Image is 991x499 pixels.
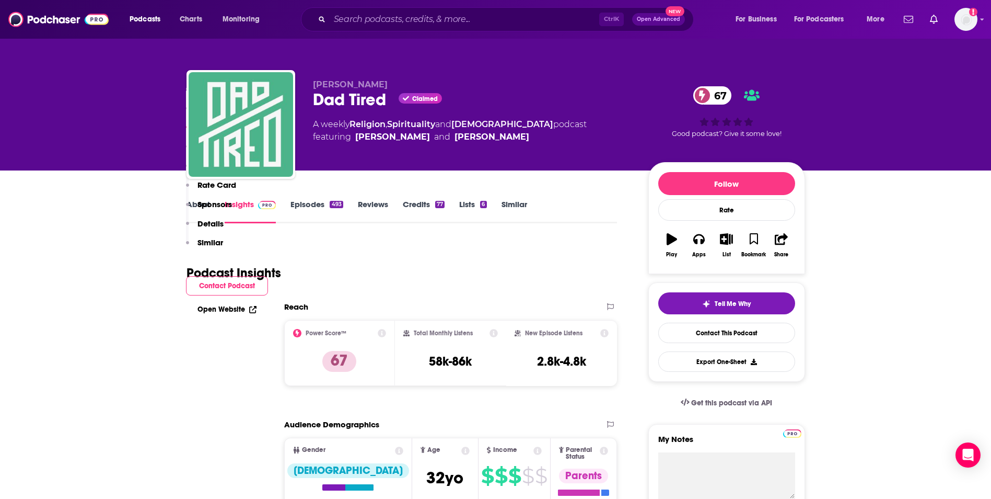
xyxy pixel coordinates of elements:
img: Podchaser - Follow, Share and Rate Podcasts [8,9,109,29]
span: 67 [704,86,732,105]
label: My Notes [658,434,795,452]
div: 6 [480,201,486,208]
button: open menu [215,11,273,28]
button: Export One-Sheet [658,351,795,372]
span: featuring [313,131,587,143]
h2: Reach [284,302,308,312]
button: open menu [787,11,859,28]
a: Charts [173,11,208,28]
span: Charts [180,12,202,27]
img: tell me why sparkle [702,300,710,308]
span: Claimed [412,96,438,101]
h2: Power Score™ [306,330,346,337]
button: open menu [728,11,790,28]
div: Share [774,252,788,258]
button: Follow [658,172,795,195]
p: Similar [197,237,223,247]
a: [DEMOGRAPHIC_DATA] [451,119,553,129]
h2: Audience Demographics [284,419,379,429]
a: Contact This Podcast [658,323,795,343]
span: $ [508,468,521,484]
div: Play [666,252,677,258]
a: Show notifications dropdown [926,10,942,28]
span: More [867,12,884,27]
span: and [434,131,450,143]
span: Logged in as smacnaughton [954,8,977,31]
button: Open AdvancedNew [632,13,685,26]
img: Podchaser Pro [783,429,801,438]
h2: Total Monthly Listens [414,330,473,337]
button: Sponsors [186,199,232,219]
span: Get this podcast via API [691,399,772,407]
span: $ [495,468,507,484]
span: $ [481,468,494,484]
div: 77 [435,201,445,208]
p: 67 [322,351,356,372]
span: Good podcast? Give it some love! [672,130,782,138]
a: Religion [349,119,386,129]
div: 67Good podcast? Give it some love! [648,80,805,144]
button: Apps [685,226,713,264]
a: Similar [502,199,527,223]
a: Pro website [783,428,801,438]
div: Open Intercom Messenger [955,443,981,468]
span: 32 yo [426,468,463,488]
span: Open Advanced [637,17,680,22]
span: Ctrl K [599,13,624,26]
button: Similar [186,237,223,257]
p: Sponsors [197,199,232,209]
h3: 58k-86k [429,354,472,369]
a: Lists6 [459,199,486,223]
input: Search podcasts, credits, & more... [330,11,599,28]
span: New [666,6,684,16]
div: [DEMOGRAPHIC_DATA] [287,463,409,478]
button: tell me why sparkleTell Me Why [658,292,795,314]
span: $ [522,468,534,484]
span: Income [493,447,517,453]
p: Details [197,219,224,229]
div: Parents [559,469,608,483]
span: Gender [302,447,325,453]
div: Apps [692,252,706,258]
span: Age [427,447,440,453]
span: [PERSON_NAME] [313,80,388,89]
svg: Add a profile image [969,8,977,16]
a: Reviews [358,199,388,223]
div: Rate [658,199,795,221]
div: List [722,252,731,258]
div: Search podcasts, credits, & more... [311,7,704,31]
h3: 2.8k-4.8k [537,354,586,369]
button: Share [767,226,795,264]
button: Details [186,219,224,238]
a: Episodes493 [290,199,343,223]
img: User Profile [954,8,977,31]
button: List [713,226,740,264]
a: Spirituality [387,119,435,129]
span: For Podcasters [794,12,844,27]
h2: New Episode Listens [525,330,582,337]
div: Bookmark [741,252,766,258]
a: Dad Tired [189,72,293,177]
button: Contact Podcast [186,276,268,296]
span: Podcasts [130,12,160,27]
span: Tell Me Why [715,300,751,308]
button: Bookmark [740,226,767,264]
a: Credits77 [403,199,445,223]
span: and [435,119,451,129]
span: , [386,119,387,129]
span: $ [535,468,547,484]
button: open menu [122,11,174,28]
a: Get this podcast via API [672,390,781,416]
div: 493 [330,201,343,208]
a: Jerrad Lopes [355,131,430,143]
div: A weekly podcast [313,118,587,143]
button: open menu [859,11,897,28]
span: Parental Status [566,447,598,460]
a: 67 [693,86,732,105]
button: Show profile menu [954,8,977,31]
button: Play [658,226,685,264]
a: Open Website [197,305,257,314]
div: [PERSON_NAME] [454,131,529,143]
span: Monitoring [223,12,260,27]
